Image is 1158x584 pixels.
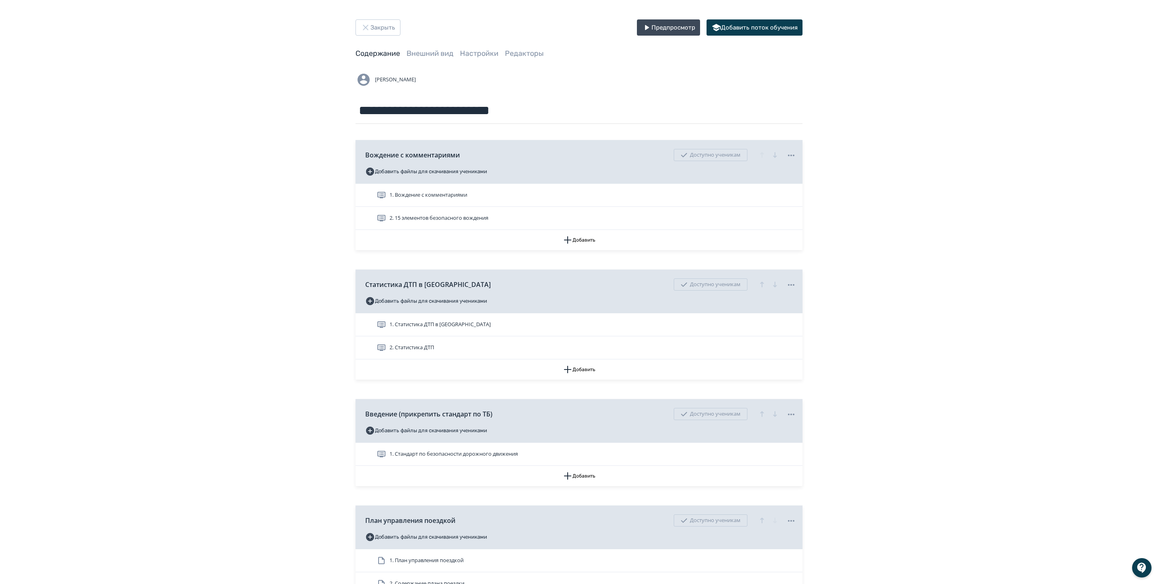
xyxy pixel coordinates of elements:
span: [PERSON_NAME] [375,76,416,84]
span: 1. Статистика ДТП в РФ [390,321,491,329]
span: Статистика ДТП в [GEOGRAPHIC_DATA] [365,280,491,289]
div: 1. Статистика ДТП в [GEOGRAPHIC_DATA] [355,313,803,336]
span: 1. Вождение с комментариями [390,191,467,199]
div: 1. Стандарт по безопасности дорожного движения [355,443,803,466]
a: Внешний вид [407,49,453,58]
button: Добавить поток обучения [707,19,803,36]
a: Редакторы [505,49,544,58]
div: 2. Статистика ДТП [355,336,803,359]
button: Добавить файлы для скачивания учениками [365,424,487,437]
div: 1. План управления поездкой [355,549,803,572]
button: Добавить файлы для скачивания учениками [365,531,487,544]
button: Добавить файлы для скачивания учениками [365,295,487,308]
button: Добавить файлы для скачивания учениками [365,165,487,178]
div: Доступно ученикам [674,408,747,420]
button: Добавить [355,466,803,486]
button: Добавить [355,230,803,250]
div: 2. 15 элементов безопасного вождения [355,207,803,230]
span: 1. Стандарт по безопасности дорожного движения [390,450,518,458]
button: Предпросмотр [637,19,700,36]
div: Доступно ученикам [674,278,747,291]
span: 1. План управления поездкой [390,556,464,565]
a: Настройки [460,49,498,58]
span: 2. 15 элементов безопасного вождения [390,214,488,222]
span: План управления поездкой [365,516,456,525]
button: Закрыть [355,19,400,36]
div: 1. Вождение с комментариями [355,184,803,207]
span: Вождение с комментариями [365,150,460,160]
span: 2. Статистика ДТП [390,344,434,352]
a: Содержание [355,49,400,58]
div: Доступно ученикам [674,514,747,527]
span: Введение (прикрепить стандарт по ТБ) [365,409,492,419]
button: Добавить [355,359,803,380]
div: Доступно ученикам [674,149,747,161]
